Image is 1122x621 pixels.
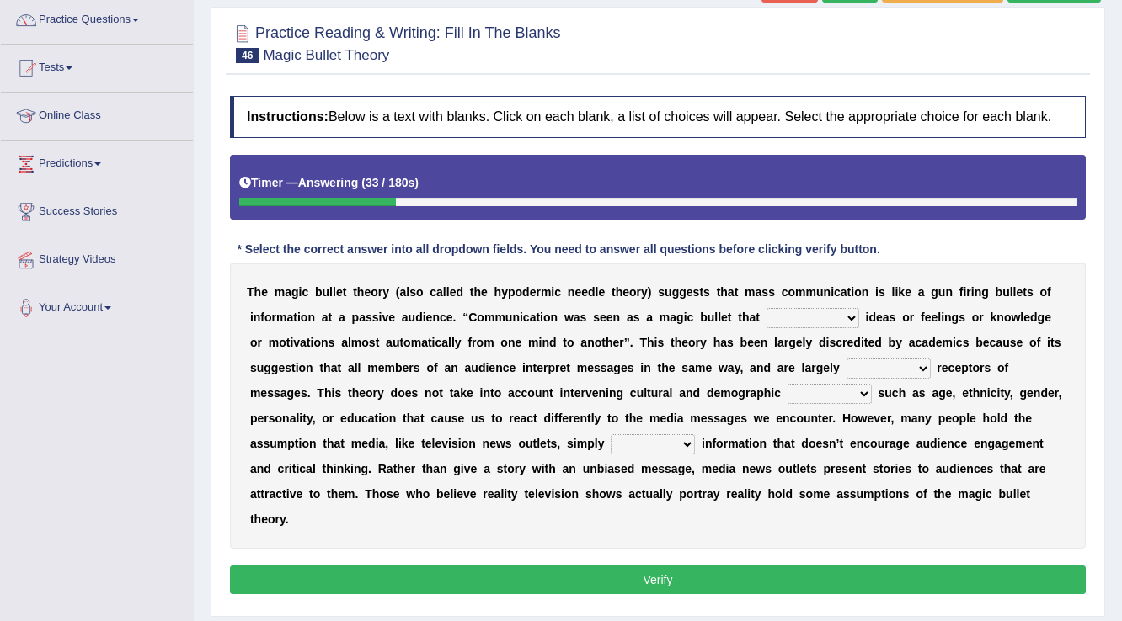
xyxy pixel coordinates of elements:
b: o [902,310,910,324]
b: i [551,285,554,299]
b: a [339,310,345,324]
b: a [530,310,537,324]
b: s [657,336,664,349]
b: r [536,285,540,299]
b: e [515,336,521,349]
b: e [925,310,932,324]
b: b [740,336,748,349]
b: t [376,336,380,349]
b: n [321,336,329,349]
b: m [806,285,816,299]
b: n [996,310,1004,324]
b: m [276,310,286,324]
b: t [399,336,403,349]
b: e [364,285,371,299]
b: m [494,310,505,324]
b: w [564,310,574,324]
b: m [484,336,494,349]
b: m [795,285,805,299]
b: a [646,310,653,324]
b: m [275,285,285,299]
b: h [713,336,721,349]
b: r [378,285,382,299]
b: i [941,310,944,324]
b: u [708,310,715,324]
b: l [892,285,895,299]
b: v [382,310,388,324]
b: T [247,285,254,299]
b: a [728,285,735,299]
b: p [352,310,360,324]
span: 46 [236,48,259,63]
b: r [637,285,641,299]
b: v [293,336,300,349]
b: b [996,285,1003,299]
b: f [260,310,264,324]
b: i [423,310,426,324]
b: u [938,285,946,299]
b: t [728,310,732,324]
b: s [879,285,885,299]
b: a [285,285,291,299]
b: g [931,285,938,299]
b: d [1030,310,1038,324]
a: Your Account [1,284,193,326]
b: a [627,310,633,324]
b: e [426,310,433,324]
b: d [415,310,423,324]
b: d [868,310,876,324]
b: m [745,285,755,299]
b: a [750,310,756,324]
b: h [742,310,750,324]
b: e [581,285,588,299]
b: i [895,285,898,299]
b: i [971,285,975,299]
b: e [336,285,343,299]
b: e [1023,310,1030,324]
h4: Below is a text with blanks. Click on each blank, a list of choices will appear. Select the appro... [230,96,1086,138]
b: o [264,310,272,324]
b: t [470,285,474,299]
b: y [700,336,707,349]
b: i [297,310,301,324]
b: h [357,285,365,299]
b: Answering [298,176,359,189]
b: e [905,285,911,299]
b: n [944,310,952,324]
b: o [477,310,484,324]
b: a [421,336,428,349]
b: y [455,336,462,349]
b: o [500,336,508,349]
b: n [587,336,595,349]
b: w [1011,310,1020,324]
b: l [1010,285,1013,299]
b: y [501,285,508,299]
b: o [1004,310,1012,324]
b: ( [361,176,366,189]
b: s [658,285,665,299]
b: n [551,310,558,324]
b: k [898,285,905,299]
b: ) [648,285,652,299]
b: u [393,336,400,349]
b: c [834,285,841,299]
b: l [714,310,718,324]
b: a [756,285,762,299]
b: s [369,336,376,349]
b: d [549,336,557,349]
b: d [522,285,530,299]
b: l [348,336,351,349]
b: a [841,285,847,299]
b: a [670,310,676,324]
b: i [432,336,435,349]
a: Online Class [1,93,193,135]
b: a [777,336,784,349]
b: r [257,336,261,349]
b: s [372,310,379,324]
b: y [382,285,389,299]
b: s [366,310,372,324]
b: a [341,336,348,349]
b: e [388,310,395,324]
h2: Practice Reading & Writing: Fill In The Blanks [230,21,561,63]
b: t [307,336,311,349]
